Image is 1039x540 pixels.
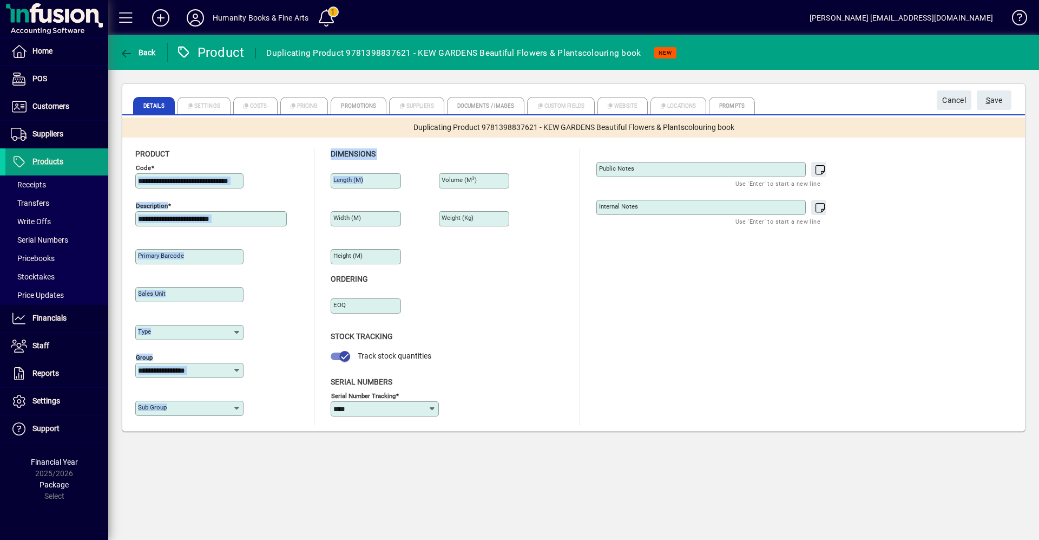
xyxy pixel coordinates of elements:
[986,96,990,105] span: S
[135,149,169,158] span: Product
[11,236,68,244] span: Serial Numbers
[5,121,108,148] a: Suppliers
[331,378,392,386] span: Serial Numbers
[942,92,966,109] span: Cancel
[11,217,51,226] span: Write Offs
[32,369,59,378] span: Reports
[11,199,49,207] span: Transfers
[5,286,108,304] a: Price Updates
[32,424,60,433] span: Support
[32,314,67,322] span: Financials
[5,249,108,268] a: Pricebooks
[5,93,108,120] a: Customers
[333,214,361,222] mat-label: Width (m)
[333,301,346,309] mat-label: EOQ
[138,290,166,297] mat-label: Sales unit
[659,49,672,56] span: NEW
[5,388,108,415] a: Settings
[32,396,60,405] span: Settings
[5,175,108,194] a: Receipts
[413,122,734,133] span: Duplicating Product 9781398837621 - KEW GARDENS Beautiful Flowers & Plantscolouring book
[136,164,151,172] mat-label: Code
[937,90,971,110] button: Cancel
[178,8,213,28] button: Profile
[331,332,393,341] span: Stock Tracking
[442,176,477,184] mat-label: Volume (m )
[442,214,474,222] mat-label: Weight (Kg)
[5,305,108,332] a: Financials
[977,90,1011,110] button: Save
[32,47,52,55] span: Home
[1004,2,1025,37] a: Knowledge Base
[358,352,431,360] span: Track stock quantities
[5,415,108,443] a: Support
[735,215,820,227] mat-hint: Use 'Enter' to start a new line
[333,252,363,259] mat-label: Height (m)
[5,360,108,387] a: Reports
[5,66,108,93] a: POS
[11,272,55,281] span: Stocktakes
[599,203,638,210] mat-label: Internal Notes
[108,43,168,62] app-page-header-button: Back
[176,44,245,61] div: Product
[32,102,69,110] span: Customers
[117,43,159,62] button: Back
[40,480,69,489] span: Package
[266,44,641,62] div: Duplicating Product 9781398837621 - KEW GARDENS Beautiful Flowers & Plantscolouring book
[331,275,368,283] span: Ordering
[32,74,47,83] span: POS
[472,175,475,181] sup: 3
[120,48,156,57] span: Back
[599,165,634,172] mat-label: Public Notes
[136,354,153,361] mat-label: Group
[32,341,49,350] span: Staff
[11,180,46,189] span: Receipts
[5,268,108,286] a: Stocktakes
[333,176,363,184] mat-label: Length (m)
[11,291,64,300] span: Price Updates
[11,254,55,263] span: Pricebooks
[5,231,108,249] a: Serial Numbers
[31,458,78,466] span: Financial Year
[213,9,309,27] div: Humanity Books & Fine Arts
[5,194,108,212] a: Transfers
[5,212,108,231] a: Write Offs
[138,404,167,411] mat-label: Sub group
[331,149,376,158] span: Dimensions
[138,328,151,335] mat-label: Type
[735,177,820,190] mat-hint: Use 'Enter' to start a new line
[143,8,178,28] button: Add
[32,129,63,138] span: Suppliers
[986,92,1003,109] span: ave
[138,252,184,259] mat-label: Primary barcode
[331,392,396,399] mat-label: Serial Number tracking
[5,38,108,65] a: Home
[5,333,108,360] a: Staff
[32,157,63,166] span: Products
[810,9,993,27] div: [PERSON_NAME] [EMAIL_ADDRESS][DOMAIN_NAME]
[136,202,168,210] mat-label: Description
